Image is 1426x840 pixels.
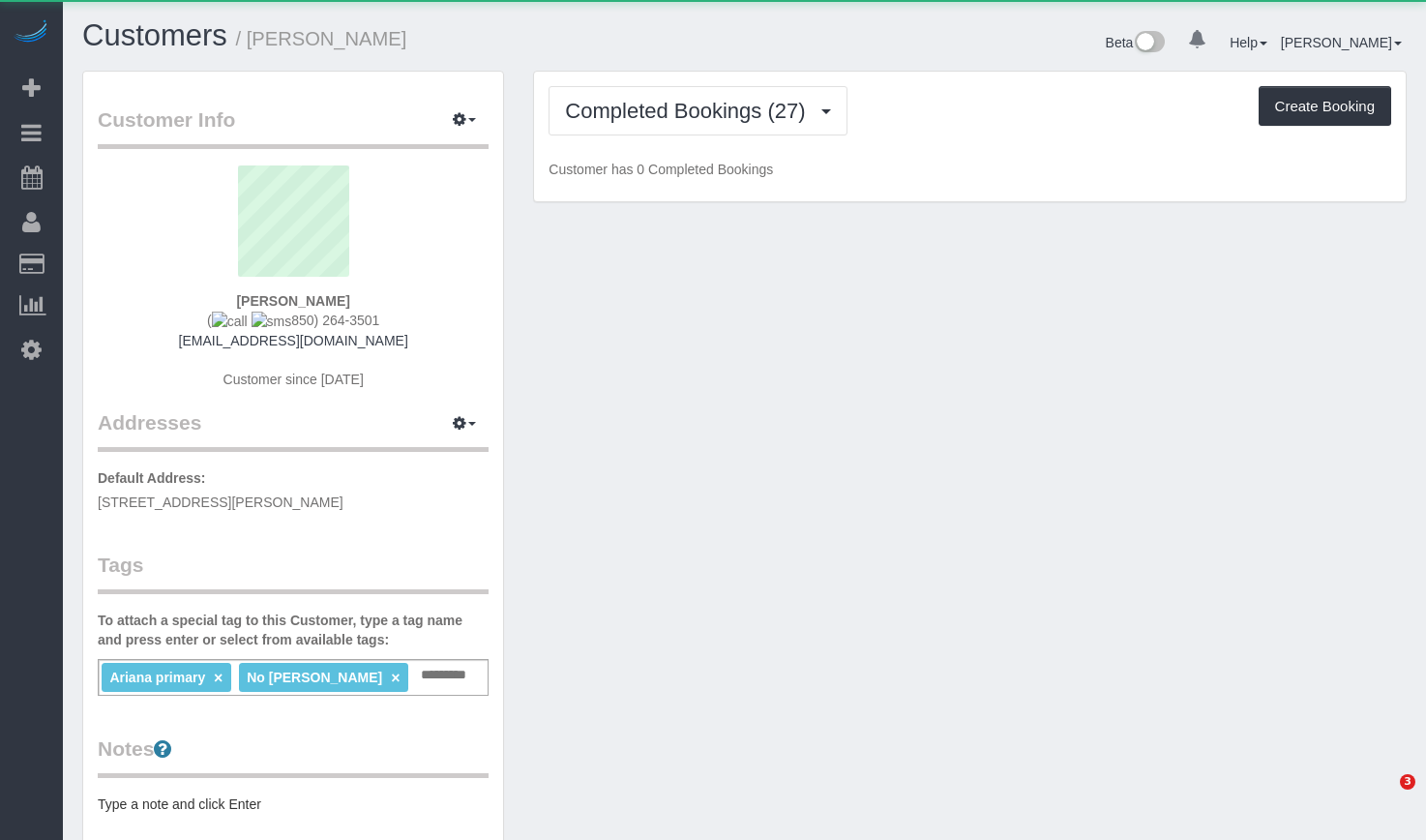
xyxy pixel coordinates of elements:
[549,86,847,135] button: Completed Bookings (27)
[207,313,379,328] span: ( 850) 264-3501
[179,333,408,348] a: [EMAIL_ADDRESS][DOMAIN_NAME]
[223,372,364,387] span: Customer since [DATE]
[109,670,205,685] span: Ariana primary
[1360,774,1407,821] iframe: Intercom live chat
[247,670,382,685] span: No [PERSON_NAME]
[1230,35,1267,50] a: Help
[1259,86,1391,127] button: Create Booking
[236,293,349,309] strong: [PERSON_NAME]
[565,99,815,123] span: Completed Bookings (27)
[1133,31,1165,56] img: New interface
[214,670,223,686] a: ×
[98,105,489,149] legend: Customer Info
[1400,774,1415,790] span: 3
[549,160,1391,179] p: Customer has 0 Completed Bookings
[12,19,50,46] img: Automaid Logo
[98,611,489,649] label: To attach a special tag to this Customer, type a tag name and press enter or select from availabl...
[98,735,489,778] legend: Notes
[82,18,227,52] a: Customers
[212,312,248,331] img: call
[391,670,400,686] a: ×
[98,795,489,814] pre: Type a note and click Enter
[236,28,407,49] small: / [PERSON_NAME]
[98,468,206,488] label: Default Address:
[252,312,292,331] img: sms
[1281,35,1402,50] a: [PERSON_NAME]
[98,551,489,594] legend: Tags
[98,495,343,510] span: [STREET_ADDRESS][PERSON_NAME]
[1106,35,1166,50] a: Beta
